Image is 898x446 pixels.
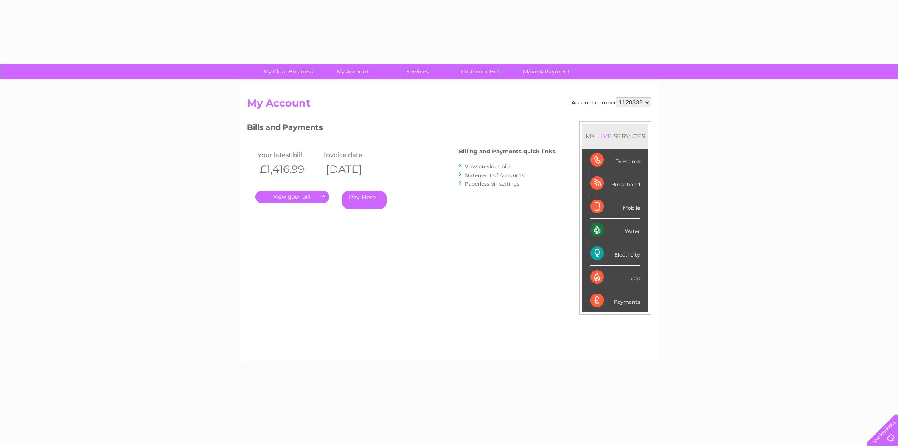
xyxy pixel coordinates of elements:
[247,97,651,113] h2: My Account
[590,172,640,195] div: Broadband
[590,289,640,312] div: Payments
[590,149,640,172] div: Telecoms
[572,97,651,107] div: Account number
[382,64,452,79] a: Services
[322,149,388,161] td: Invoice date
[465,181,519,187] a: Paperless bill settings
[511,64,581,79] a: Make A Payment
[590,266,640,289] div: Gas
[595,132,613,140] div: LIVE
[322,161,388,178] th: [DATE]
[255,149,322,161] td: Your latest bill
[582,124,648,148] div: MY SERVICES
[318,64,388,79] a: My Account
[255,191,329,203] a: .
[342,191,387,209] a: Pay Here
[447,64,517,79] a: Customer Help
[247,121,556,136] h3: Bills and Payments
[465,163,511,169] a: View previous bills
[590,195,640,219] div: Mobile
[255,161,322,178] th: £1,416.99
[465,172,524,178] a: Statement of Accounts
[253,64,323,79] a: My Clear Business
[590,219,640,242] div: Water
[459,148,556,155] h4: Billing and Payments quick links
[590,242,640,265] div: Electricity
